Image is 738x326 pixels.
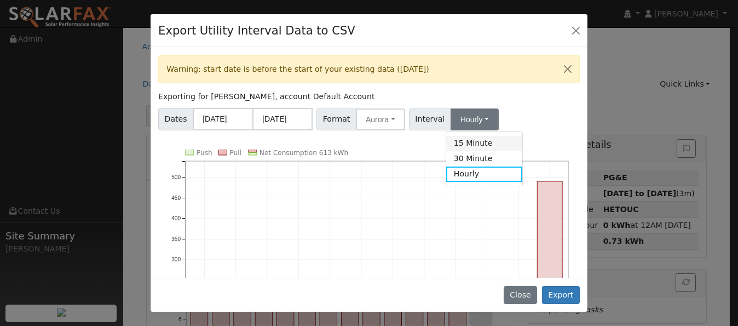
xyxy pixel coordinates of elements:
[197,149,212,157] text: Push
[158,55,580,83] div: Warning: start date is before the start of your existing data ([DATE])
[171,174,181,180] text: 500
[171,277,181,283] text: 250
[230,149,241,157] text: Pull
[409,108,451,130] span: Interval
[158,91,374,102] label: Exporting for [PERSON_NAME], account Default Account
[556,56,579,83] button: Close
[171,215,181,221] text: 400
[171,236,181,242] text: 350
[158,22,355,39] h4: Export Utility Interval Data to CSV
[316,108,356,130] span: Format
[568,22,584,38] button: Close
[504,286,537,305] button: Close
[451,108,499,130] button: Hourly
[446,151,522,167] a: 30 Minute
[446,136,522,151] a: 15 Minute
[260,149,348,157] text: Net Consumption 613 kWh
[171,256,181,262] text: 300
[171,195,181,201] text: 450
[542,286,580,305] button: Export
[356,108,405,130] button: Aurora
[158,108,193,130] span: Dates
[446,167,522,182] a: Hourly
